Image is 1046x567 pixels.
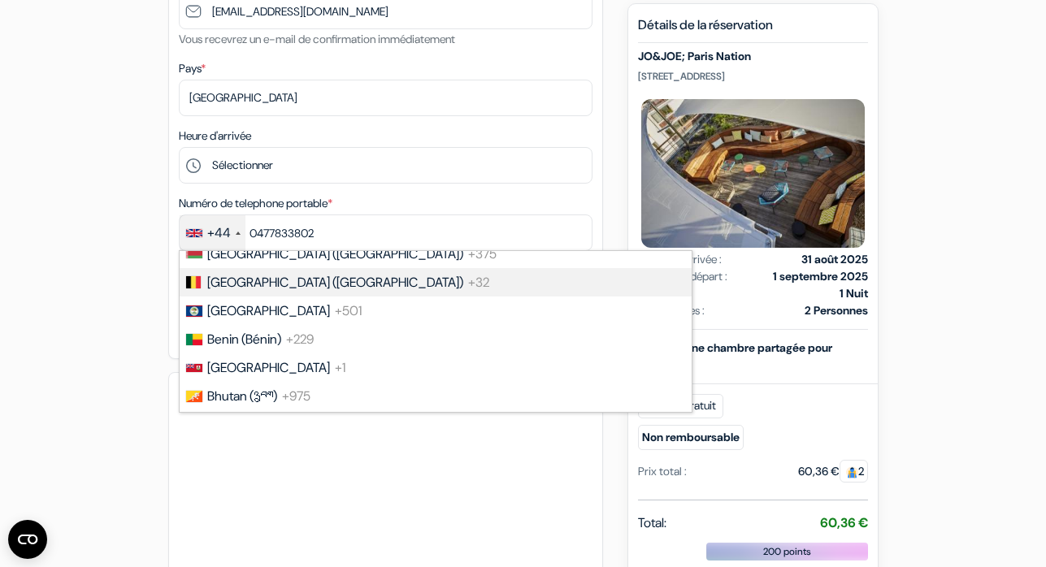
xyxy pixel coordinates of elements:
div: United Kingdom: +44 [180,215,245,250]
ul: List of countries [179,250,692,413]
strong: 60,36 € [820,514,868,531]
span: Bhutan (འབྲུག) [207,387,277,405]
small: Vous recevrez un e-mail de confirmation immédiatement [179,32,455,46]
strong: 2 Personnes [805,302,868,319]
span: +501 [335,302,362,319]
small: Non remboursable [638,425,744,450]
span: [GEOGRAPHIC_DATA] ([GEOGRAPHIC_DATA]) [207,245,463,262]
label: Pays [179,60,206,77]
input: 7400 123456 [179,214,592,251]
span: +1 [335,359,345,376]
p: [STREET_ADDRESS] [638,70,868,83]
span: [GEOGRAPHIC_DATA] [207,302,330,319]
b: 1 lit dans une chambre partagée pour femmes [638,340,832,372]
h5: JO&JOE; Paris Nation [638,50,868,63]
span: 2 [840,460,868,483]
label: Heure d'arrivée [179,128,251,145]
h5: Détails de la réservation [638,17,868,43]
span: +975 [282,387,310,405]
span: 200 points [763,544,811,559]
span: [GEOGRAPHIC_DATA] [207,359,330,376]
div: Prix total : [638,463,687,480]
button: Ouvrir le widget CMP [8,520,47,559]
strong: 1 Nuit [840,285,868,302]
strong: 31 août 2025 [801,251,868,268]
label: Numéro de telephone portable [179,195,332,212]
strong: 1 septembre 2025 [773,268,868,285]
span: +375 [468,245,497,262]
span: Benin (Bénin) [207,331,281,348]
img: guest.svg [846,466,858,478]
span: Total: [638,513,666,533]
span: +229 [286,331,314,348]
div: 60,36 € [798,463,868,480]
span: [GEOGRAPHIC_DATA] ([GEOGRAPHIC_DATA]) [207,274,463,291]
div: +44 [207,223,231,243]
span: +32 [468,274,489,291]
